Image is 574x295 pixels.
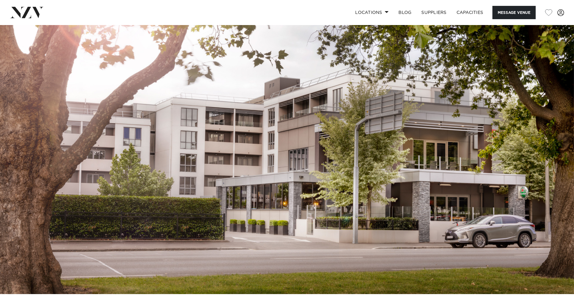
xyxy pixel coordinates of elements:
a: BLOG [393,6,416,19]
a: Capacities [452,6,488,19]
img: nzv-logo.png [10,7,44,18]
a: Locations [350,6,393,19]
button: Message Venue [492,6,536,19]
a: SUPPLIERS [416,6,451,19]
